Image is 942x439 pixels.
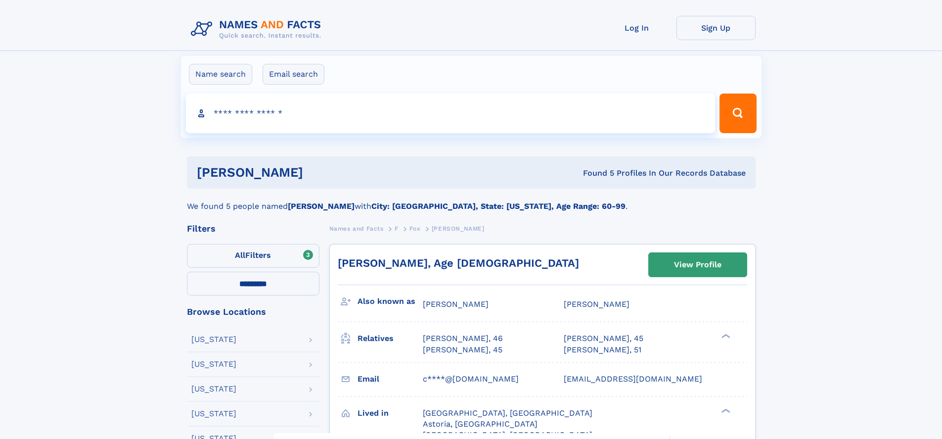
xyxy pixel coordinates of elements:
[409,225,420,232] span: Fox
[187,307,319,316] div: Browse Locations
[423,419,538,429] span: Astoria, [GEOGRAPHIC_DATA]
[719,407,731,414] div: ❯
[358,371,423,388] h3: Email
[443,168,746,179] div: Found 5 Profiles In Our Records Database
[191,385,236,393] div: [US_STATE]
[191,410,236,418] div: [US_STATE]
[676,16,756,40] a: Sign Up
[187,189,756,212] div: We found 5 people named with .
[187,244,319,268] label: Filters
[338,257,579,269] a: [PERSON_NAME], Age [DEMOGRAPHIC_DATA]
[564,344,641,355] a: [PERSON_NAME], 51
[564,333,643,344] a: [PERSON_NAME], 45
[649,253,747,277] a: View Profile
[197,166,443,179] h1: [PERSON_NAME]
[329,222,384,235] a: Names and Facts
[187,224,319,233] div: Filters
[186,94,716,133] input: search input
[358,330,423,347] h3: Relatives
[423,299,489,309] span: [PERSON_NAME]
[191,336,236,343] div: [US_STATE]
[288,201,355,211] b: [PERSON_NAME]
[371,201,626,211] b: City: [GEOGRAPHIC_DATA], State: [US_STATE], Age Range: 60-99
[409,222,420,235] a: Fox
[263,64,324,85] label: Email search
[719,333,731,340] div: ❯
[423,408,592,418] span: [GEOGRAPHIC_DATA], [GEOGRAPHIC_DATA]
[395,225,399,232] span: F
[719,94,756,133] button: Search Button
[564,374,702,384] span: [EMAIL_ADDRESS][DOMAIN_NAME]
[423,333,503,344] a: [PERSON_NAME], 46
[189,64,252,85] label: Name search
[395,222,399,235] a: F
[674,253,721,276] div: View Profile
[597,16,676,40] a: Log In
[235,250,245,260] span: All
[564,299,629,309] span: [PERSON_NAME]
[358,405,423,422] h3: Lived in
[358,293,423,310] h3: Also known as
[423,344,502,355] a: [PERSON_NAME], 45
[432,225,485,232] span: [PERSON_NAME]
[191,360,236,368] div: [US_STATE]
[187,16,329,43] img: Logo Names and Facts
